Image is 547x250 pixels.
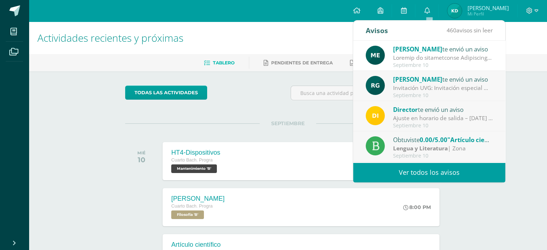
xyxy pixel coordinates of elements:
img: f0b35651ae50ff9c693c4cbd3f40c4bb.png [366,106,385,125]
a: todas las Actividades [125,86,207,100]
div: Septiembre 10 [393,123,493,129]
img: 24ef3269677dd7dd963c57b86ff4a022.png [366,76,385,95]
a: Ver todos los avisos [353,163,505,182]
a: Tablero [204,57,234,69]
div: Artículo científico [171,241,226,249]
span: SEPTIEMBRE [260,120,316,127]
span: avisos sin leer [447,26,493,34]
span: Filosofía 'B' [171,210,204,219]
span: 460 [447,26,456,34]
img: 4b70fde962b89395a610c1d11ccac60f.png [447,4,462,18]
div: [PERSON_NAME] [171,195,224,203]
div: Obtuviste en [393,135,493,144]
span: [PERSON_NAME] [393,45,442,53]
span: Mantenimiento 'B' [171,164,217,173]
div: | Zona [393,144,493,153]
div: te envió un aviso [393,105,493,114]
span: Actividades recientes y próximas [37,31,183,45]
span: 0.00/5.00 [420,136,447,144]
div: 10 [137,155,146,164]
span: Cuarto Bach. Progra [171,204,213,209]
div: Invitación UVG: Invitación especial ✨ El programa Mujeres en Ingeniería – Virtual de la Universid... [393,84,493,92]
span: [PERSON_NAME] [467,4,509,12]
span: Director [393,105,418,114]
div: HT4-Dispositivos [171,149,220,156]
span: Cuarto Bach. Progra [171,158,213,163]
span: "Artículo científico" [447,136,507,144]
div: Septiembre 10 [393,153,493,159]
div: Septiembre 10 [393,92,493,99]
a: Pendientes de entrega [264,57,333,69]
div: Avisos [366,21,388,40]
img: e5319dee200a4f57f0a5ff00aaca67bb.png [366,46,385,65]
span: Pendientes de entrega [271,60,333,65]
input: Busca una actividad próxima aquí... [291,86,450,100]
div: 8:00 PM [403,204,431,210]
div: te envió un aviso [393,74,493,84]
div: MIÉ [137,150,146,155]
div: Proceso de mejoramiento Psicología: Buenas tardes respetables padres de familia y estudiantes. Po... [393,54,493,62]
span: [PERSON_NAME] [393,75,442,83]
div: Septiembre 10 [393,62,493,68]
span: Mi Perfil [467,11,509,17]
div: te envió un aviso [393,44,493,54]
strong: Lengua y Literatura [393,144,448,152]
span: Tablero [213,60,234,65]
a: Entregadas [350,57,389,69]
div: Ajuste en horario de salida – 12 de septiembre : Estimados Padres de Familia, Debido a las activi... [393,114,493,122]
